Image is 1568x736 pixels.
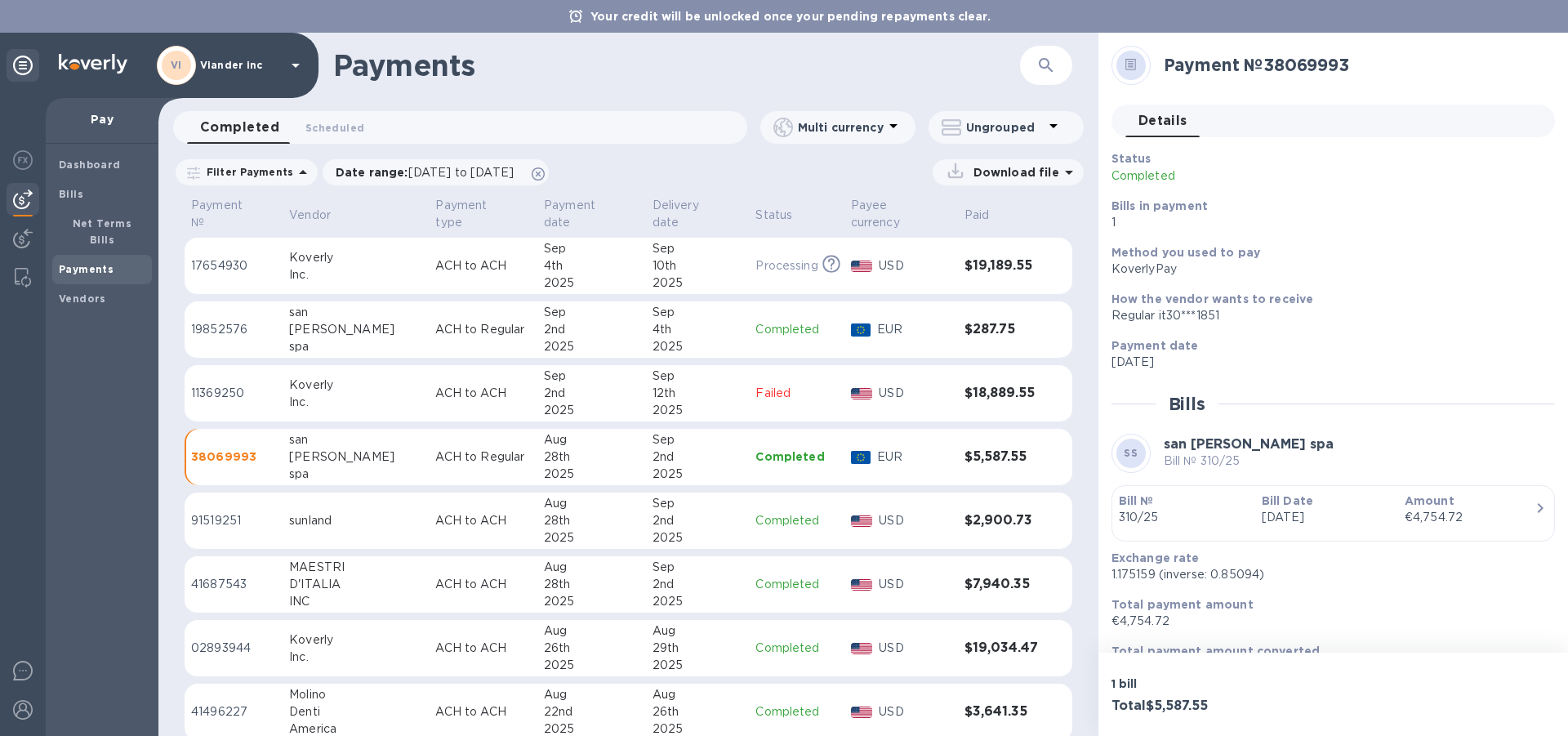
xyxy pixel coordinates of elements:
[544,703,639,720] div: 22nd
[653,593,743,610] div: 2025
[544,197,639,231] span: Payment date
[755,703,837,720] p: Completed
[1164,436,1334,452] b: san [PERSON_NAME] spa
[879,257,951,274] p: USD
[289,559,422,576] div: MAESTRI
[653,385,743,402] div: 12th
[1111,339,1199,352] b: Payment date
[1111,566,1542,583] p: 1.175159 (inverse: 0.85094)
[544,385,639,402] div: 2nd
[964,207,1011,224] span: Paid
[289,448,422,466] div: [PERSON_NAME]
[755,576,837,593] p: Completed
[59,54,127,74] img: Logo
[191,576,276,593] p: 41687543
[191,448,276,465] p: 38069993
[1138,109,1187,132] span: Details
[1164,55,1542,75] h2: Payment № 38069993
[435,257,531,274] p: ACH to ACH
[289,686,422,703] div: Molino
[544,495,639,512] div: Aug
[1111,676,1327,692] p: 1 bill
[653,240,743,257] div: Sep
[289,321,422,338] div: [PERSON_NAME]
[653,338,743,355] div: 2025
[964,640,1040,656] h3: $19,034.47
[1111,551,1200,564] b: Exchange rate
[964,577,1040,592] h3: $7,940.35
[435,448,531,466] p: ACH to Regular
[755,512,837,529] p: Completed
[1111,292,1314,306] b: How the vendor wants to receive
[1111,307,1542,324] div: Regular it30***1851
[653,703,743,720] div: 26th
[851,707,873,718] img: USD
[13,150,33,170] img: Foreign exchange
[1262,509,1392,526] p: [DATE]
[1405,509,1535,526] div: €4,754.72
[289,576,422,593] div: D'ITALIA
[289,649,422,666] div: Inc.
[877,321,951,338] p: EUR
[544,686,639,703] div: Aug
[1169,394,1205,414] h2: Bills
[653,559,743,576] div: Sep
[851,579,873,591] img: USD
[653,466,743,483] div: 2025
[967,164,1059,181] p: Download file
[544,512,639,529] div: 28th
[798,119,884,136] p: Multi currency
[289,703,422,720] div: Denti
[435,640,531,657] p: ACH to ACH
[289,338,422,355] div: spa
[435,576,531,593] p: ACH to ACH
[653,402,743,419] div: 2025
[653,640,743,657] div: 29th
[333,48,1020,83] h1: Payments
[59,188,83,200] b: Bills
[964,449,1040,465] h3: $5,587.55
[653,657,743,674] div: 2025
[879,640,951,657] p: USD
[544,304,639,321] div: Sep
[755,448,837,465] p: Completed
[191,197,276,231] span: Payment №
[755,640,837,657] p: Completed
[653,529,743,546] div: 2025
[653,576,743,593] div: 2nd
[653,686,743,703] div: Aug
[1111,698,1327,714] h3: Total $5,587.55
[1119,509,1249,526] p: 310/25
[851,388,873,399] img: USD
[59,292,106,305] b: Vendors
[544,466,639,483] div: 2025
[964,704,1040,720] h3: $3,641.35
[289,266,422,283] div: Inc.
[1164,453,1334,470] p: Bill № 310/25
[289,207,331,224] p: Vendor
[590,10,991,23] b: Your credit will be unlocked once your pending repayments clear.
[289,207,352,224] span: Vendor
[544,640,639,657] div: 26th
[289,377,422,394] div: Koverly
[755,207,813,224] span: Status
[964,513,1040,529] h3: $2,900.73
[200,60,282,71] p: Viander inc
[964,386,1040,401] h3: $18,889.55
[191,640,276,657] p: 02893944
[653,321,743,338] div: 4th
[544,257,639,274] div: 4th
[877,448,951,466] p: EUR
[171,59,182,71] b: VI
[1124,447,1138,459] b: SS
[289,466,422,483] div: spa
[200,165,293,179] p: Filter Payments
[653,622,743,640] div: Aug
[435,197,531,231] span: Payment type
[1111,261,1542,278] div: KoverlyPay
[653,431,743,448] div: Sep
[755,385,837,402] p: Failed
[1111,645,1321,658] b: Total payment amount converted
[879,385,951,402] p: USD
[544,240,639,257] div: Sep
